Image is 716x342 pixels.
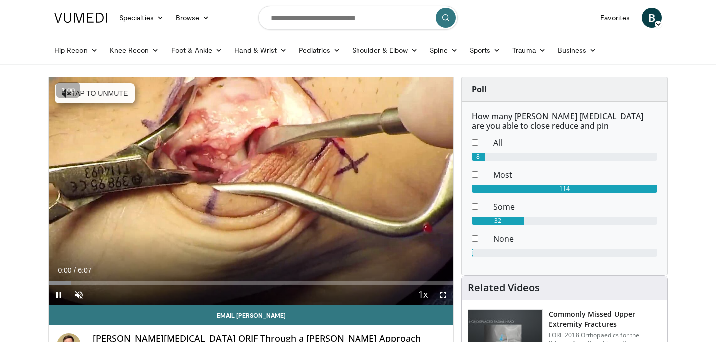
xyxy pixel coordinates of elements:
[486,233,665,245] dd: None
[48,40,104,60] a: Hip Recon
[472,249,473,257] div: 1
[472,153,485,161] div: 8
[49,281,453,285] div: Progress Bar
[413,285,433,305] button: Playback Rate
[472,217,524,225] div: 32
[258,6,458,30] input: Search topics, interventions
[78,266,91,274] span: 6:07
[58,266,71,274] span: 0:00
[74,266,76,274] span: /
[472,185,657,193] div: 114
[165,40,229,60] a: Foot & Ankle
[464,40,507,60] a: Sports
[49,285,69,305] button: Pause
[69,285,89,305] button: Unmute
[642,8,662,28] a: B
[594,8,636,28] a: Favorites
[433,285,453,305] button: Fullscreen
[549,309,661,329] h3: Commonly Missed Upper Extremity Fractures
[54,13,107,23] img: VuMedi Logo
[49,305,453,325] a: Email [PERSON_NAME]
[346,40,424,60] a: Shoulder & Elbow
[468,282,540,294] h4: Related Videos
[55,83,135,103] button: Tap to unmute
[170,8,216,28] a: Browse
[424,40,463,60] a: Spine
[472,112,657,131] h6: How many [PERSON_NAME] [MEDICAL_DATA] are you able to close reduce and pin
[486,201,665,213] dd: Some
[228,40,293,60] a: Hand & Wrist
[113,8,170,28] a: Specialties
[104,40,165,60] a: Knee Recon
[472,84,487,95] strong: Poll
[552,40,603,60] a: Business
[293,40,346,60] a: Pediatrics
[486,137,665,149] dd: All
[506,40,552,60] a: Trauma
[486,169,665,181] dd: Most
[49,77,453,305] video-js: Video Player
